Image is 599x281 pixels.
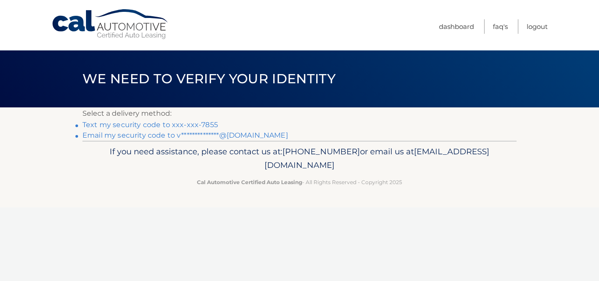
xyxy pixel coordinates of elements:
p: Select a delivery method: [82,107,517,120]
span: We need to verify your identity [82,71,335,87]
p: If you need assistance, please contact us at: or email us at [88,145,511,173]
a: Cal Automotive [51,9,170,40]
p: - All Rights Reserved - Copyright 2025 [88,178,511,187]
a: FAQ's [493,19,508,34]
a: Logout [527,19,548,34]
span: [PHONE_NUMBER] [282,146,360,157]
a: Dashboard [439,19,474,34]
a: Text my security code to xxx-xxx-7855 [82,121,218,129]
strong: Cal Automotive Certified Auto Leasing [197,179,302,185]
